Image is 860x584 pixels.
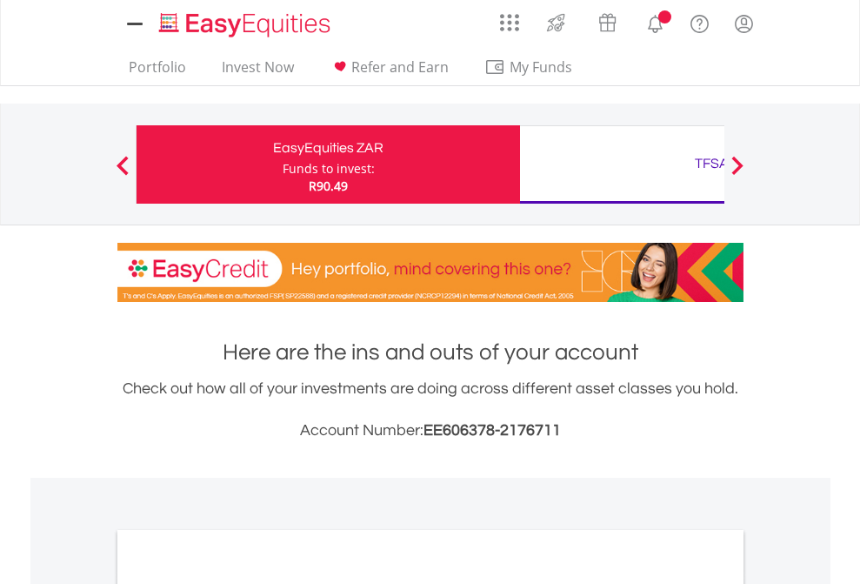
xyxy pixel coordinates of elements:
span: R90.49 [309,178,348,194]
a: AppsGrid [489,4,530,32]
a: My Profile [722,4,766,43]
img: grid-menu-icon.svg [500,13,519,32]
span: My Funds [484,56,598,78]
span: EE606378-2176711 [423,422,561,439]
a: Vouchers [582,4,633,37]
a: Refer and Earn [323,58,456,85]
img: thrive-v2.svg [542,9,570,37]
a: Invest Now [215,58,301,85]
span: Refer and Earn [351,57,449,77]
a: Portfolio [122,58,193,85]
a: Notifications [633,4,677,39]
button: Next [720,164,755,182]
div: Check out how all of your investments are doing across different asset classes you hold. [117,377,743,443]
img: EasyCredit Promotion Banner [117,243,743,302]
div: EasyEquities ZAR [147,136,510,160]
img: vouchers-v2.svg [593,9,622,37]
div: Funds to invest: [283,160,375,178]
h1: Here are the ins and outs of your account [117,337,743,368]
button: Previous [105,164,140,182]
img: EasyEquities_Logo.png [156,10,337,39]
a: FAQ's and Support [677,4,722,39]
a: Home page [152,4,337,39]
h3: Account Number: [117,419,743,443]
